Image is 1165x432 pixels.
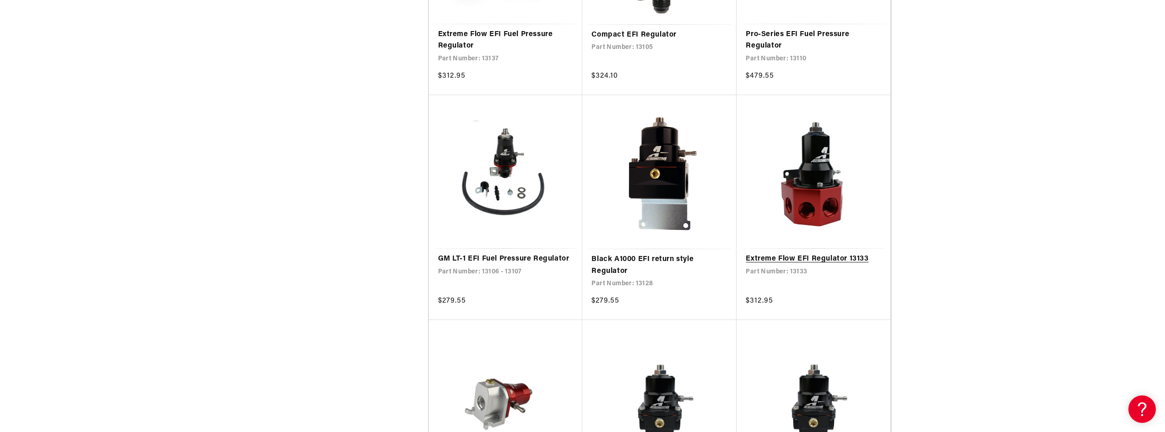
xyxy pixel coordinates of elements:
[438,29,574,52] a: Extreme Flow EFI Fuel Pressure Regulator
[591,29,727,41] a: Compact EFI Regulator
[746,29,881,52] a: Pro-Series EFI Fuel Pressure Regulator
[438,253,574,265] a: GM LT-1 EFI Fuel Pressure Regulator
[591,254,727,277] a: Black A1000 EFI return style Regulator
[746,253,881,265] a: Extreme Flow EFI Regulator 13133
